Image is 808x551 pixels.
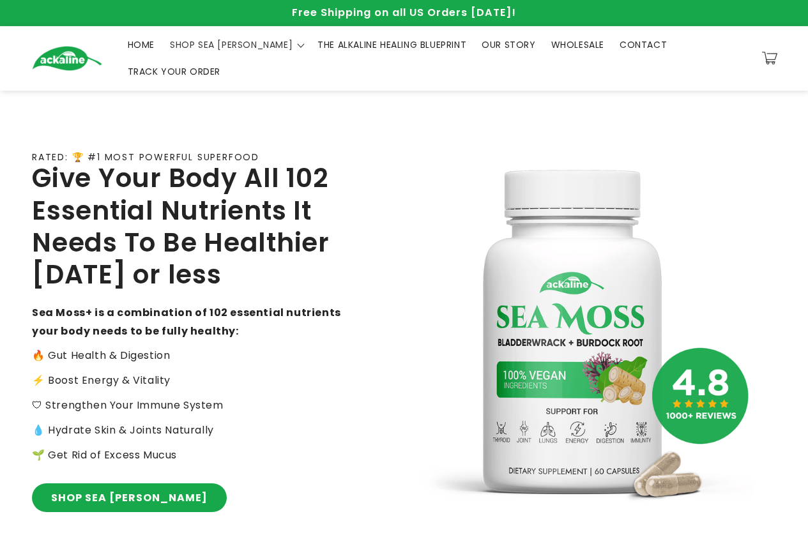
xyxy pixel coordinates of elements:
span: SHOP SEA [PERSON_NAME] [170,39,293,50]
a: THE ALKALINE HEALING BLUEPRINT [310,31,474,58]
p: 🔥 Gut Health & Digestion [32,347,360,365]
h2: Give Your Body All 102 Essential Nutrients It Needs To Be Healthier [DATE] or less [32,162,360,291]
strong: Sea Moss+ is a combination of 102 essential nutrients your body needs to be fully healthy: [32,305,341,338]
summary: SHOP SEA [PERSON_NAME] [162,31,310,58]
img: Ackaline [32,46,102,71]
a: TRACK YOUR ORDER [120,58,229,85]
p: ⚡️ Boost Energy & Vitality [32,372,360,390]
a: OUR STORY [474,31,543,58]
p: 💧 Hydrate Skin & Joints Naturally [32,421,360,440]
a: SHOP SEA [PERSON_NAME] [32,483,227,512]
span: HOME [128,39,155,50]
span: TRACK YOUR ORDER [128,66,221,77]
span: CONTACT [620,39,667,50]
a: CONTACT [612,31,675,58]
span: THE ALKALINE HEALING BLUEPRINT [317,39,466,50]
span: WHOLESALE [551,39,604,50]
span: Free Shipping on all US Orders [DATE]! [292,5,516,20]
p: 🌱 Get Rid of Excess Mucus [32,446,360,465]
a: WHOLESALE [544,31,612,58]
a: HOME [120,31,162,58]
p: 🛡 Strengthen Your Immune System [32,396,360,415]
span: OUR STORY [482,39,535,50]
p: RATED: 🏆 #1 MOST POWERFUL SUPERFOOD [32,152,259,163]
